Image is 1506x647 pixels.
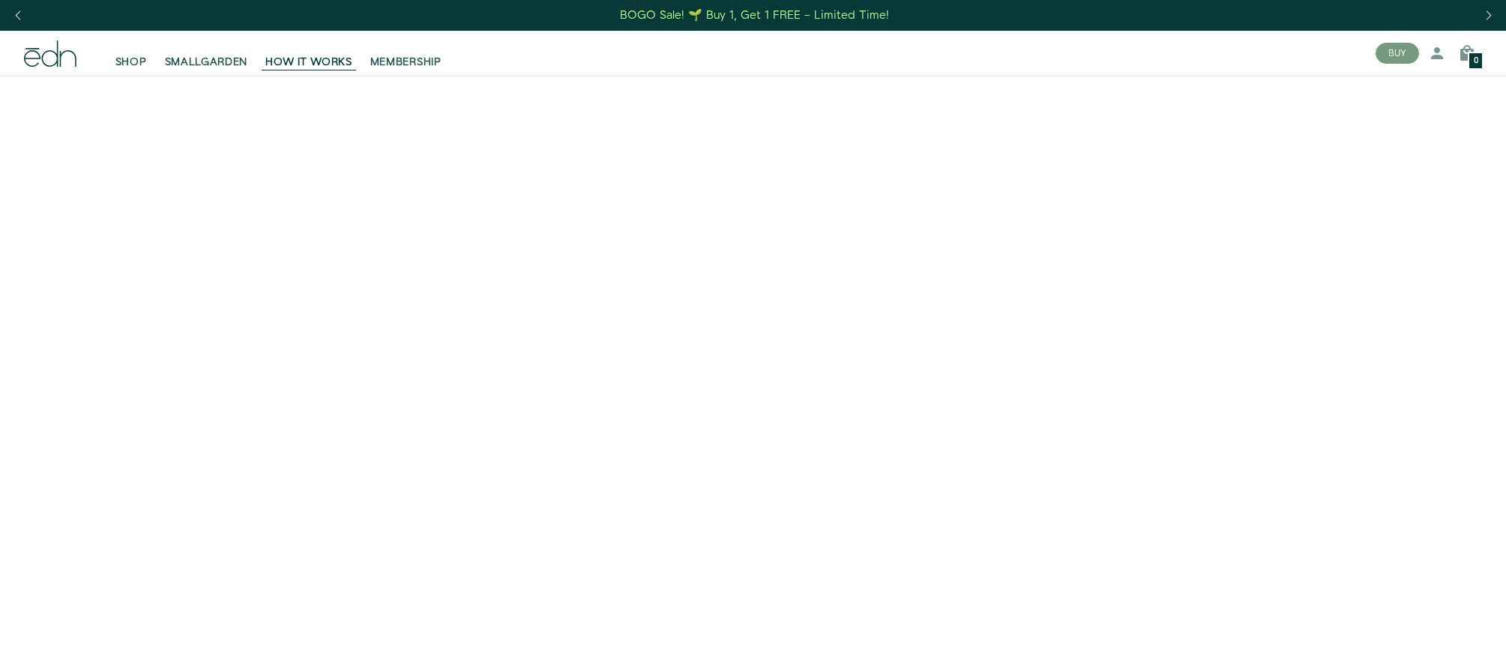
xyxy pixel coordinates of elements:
span: HOW IT WORKS [265,55,352,70]
span: SMALLGARDEN [165,55,248,70]
div: BOGO Sale! 🌱 Buy 1, Get 1 FREE – Limited Time! [620,7,889,23]
span: MEMBERSHIP [370,55,442,70]
a: MEMBERSHIP [361,37,451,70]
a: SHOP [106,37,156,70]
span: 0 [1474,57,1478,65]
span: SHOP [115,55,147,70]
iframe: Opens a widget where you can find more information [1389,602,1491,640]
a: HOW IT WORKS [256,37,361,70]
button: BUY [1376,43,1419,64]
a: BOGO Sale! 🌱 Buy 1, Get 1 FREE – Limited Time! [618,4,891,27]
a: SMALLGARDEN [156,37,257,70]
